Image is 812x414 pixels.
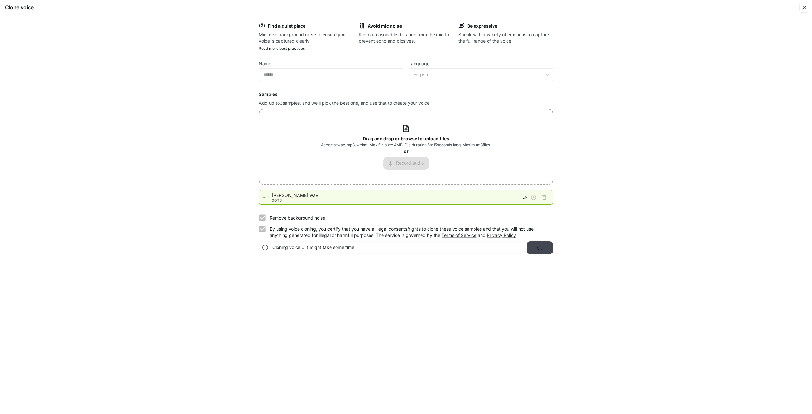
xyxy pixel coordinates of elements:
[268,23,305,29] b: Find a quiet place
[259,31,354,44] p: Minimize background noise to ensure your voice is captured clearly.
[368,23,402,29] b: Avoid mic noise
[272,192,522,199] span: [PERSON_NAME].wav
[467,23,497,29] b: Be expressive
[458,31,553,44] p: Speak with a variety of emotions to capture the full range of the voice.
[321,142,491,148] span: Accepts: wav, mp3, webm. Max file size: 4MB. File duration 5 to 15 seconds long. Maximum 3 files.
[522,194,527,200] span: EN
[5,4,34,11] h5: Clone voice
[259,46,305,51] a: Read more best practices
[270,215,325,221] p: Remove background noise
[259,100,553,106] p: Add up to 3 samples, and we'll pick the best one, and use that to create your voice
[270,226,548,239] p: By using voice cloning, you certify that you have all legal consents/rights to clone these voice ...
[413,71,543,78] div: English
[272,199,522,202] p: 00:13
[409,62,429,66] p: Language
[259,91,553,97] h6: Samples
[487,233,516,238] a: Privacy Policy
[404,148,409,154] b: or
[363,136,449,141] b: Drag and drop or browse to upload files
[359,31,454,44] p: Keep a reasonable distance from the mic to prevent echo and plosives.
[409,71,553,78] div: English
[259,62,271,66] p: Name
[272,242,356,253] div: Cloning voice... It might take some time.
[442,233,476,238] a: Terms of Service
